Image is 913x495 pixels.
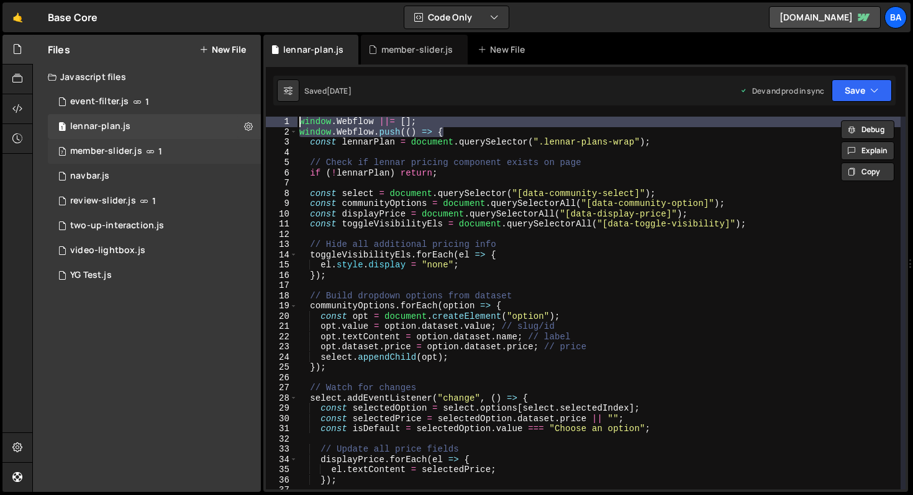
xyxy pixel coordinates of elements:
[283,43,343,56] div: lennar-plan.js
[266,127,298,138] div: 2
[266,362,298,373] div: 25
[266,137,298,148] div: 3
[70,171,109,182] div: navbar.js
[266,342,298,352] div: 23
[841,120,894,139] button: Debug
[48,189,261,213] div: 15790/44138.js
[48,213,261,238] div: 15790/44770.js
[266,219,298,230] div: 11
[33,65,261,89] div: Javascript files
[70,195,136,207] div: review-slider.js
[266,189,298,199] div: 8
[266,168,298,179] div: 6
[266,424,298,434] div: 31
[404,6,509,29] button: Code Only
[70,96,129,107] div: event-filter.js
[832,79,892,102] button: Save
[70,270,112,281] div: YG Test.js
[199,45,246,55] button: New File
[841,141,894,160] button: Explain
[266,403,298,414] div: 29
[266,117,298,127] div: 1
[70,245,145,256] div: video-lightbox.js
[266,178,298,189] div: 7
[740,86,824,96] div: Dev and prod in sync
[48,238,261,263] div: 15790/44778.js
[145,97,149,107] span: 1
[48,164,261,189] div: 15790/44982.js
[266,270,298,281] div: 16
[266,393,298,404] div: 28
[70,146,142,157] div: member-slider.js
[48,139,261,164] div: 15790/44133.js
[266,230,298,240] div: 12
[152,196,156,206] span: 1
[266,321,298,332] div: 21
[158,146,162,156] span: 1
[70,220,164,231] div: two-up-interaction.js
[266,434,298,445] div: 32
[266,291,298,301] div: 18
[266,475,298,486] div: 36
[266,352,298,363] div: 24
[769,6,881,29] a: [DOMAIN_NAME]
[266,373,298,383] div: 26
[48,114,261,139] div: 15790/46151.js
[266,332,298,342] div: 22
[2,2,33,32] a: 🤙
[48,263,261,288] div: 15790/42338.js
[266,250,298,261] div: 14
[266,465,298,475] div: 35
[266,455,298,465] div: 34
[266,280,298,291] div: 17
[266,239,298,250] div: 13
[70,121,130,132] div: lennar-plan.js
[266,198,298,209] div: 9
[266,444,298,455] div: 33
[266,148,298,158] div: 4
[266,383,298,393] div: 27
[266,260,298,270] div: 15
[58,148,66,158] span: 7
[841,163,894,181] button: Copy
[266,209,298,220] div: 10
[266,311,298,322] div: 20
[266,158,298,168] div: 5
[304,86,352,96] div: Saved
[381,43,453,56] div: member-slider.js
[478,43,530,56] div: New File
[266,301,298,311] div: 19
[884,6,907,29] a: Ba
[48,89,261,114] div: 15790/44139.js
[58,123,66,133] span: 1
[48,10,98,25] div: Base Core
[266,414,298,424] div: 30
[48,43,70,56] h2: Files
[327,86,352,96] div: [DATE]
